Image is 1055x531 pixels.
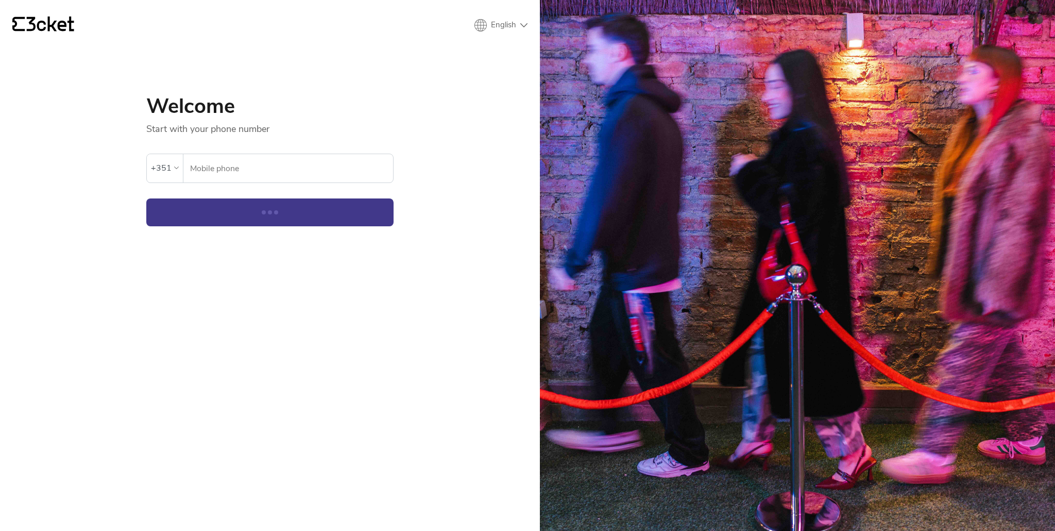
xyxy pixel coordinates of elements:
[190,154,393,182] input: Mobile phone
[146,198,394,226] button: Continue
[146,117,394,135] p: Start with your phone number
[12,17,25,31] g: {' '}
[12,16,74,34] a: {' '}
[183,154,393,183] label: Mobile phone
[151,160,172,176] div: +351
[146,96,394,117] h1: Welcome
